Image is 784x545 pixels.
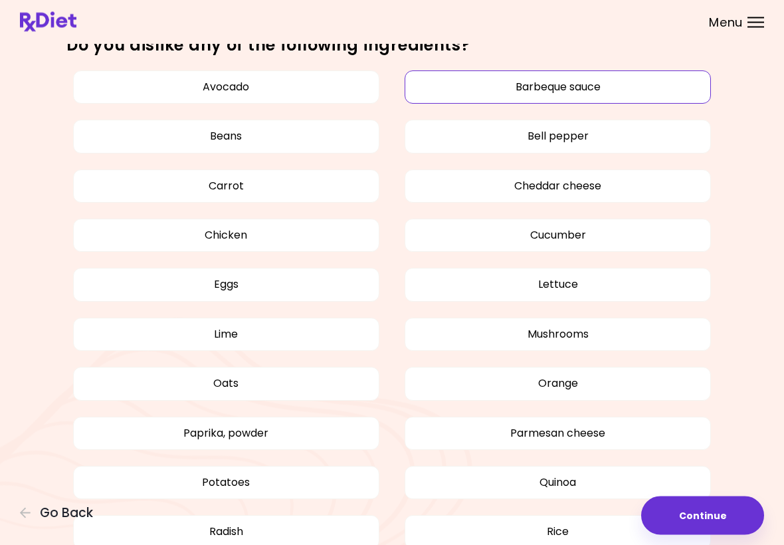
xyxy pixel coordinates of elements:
[405,467,711,500] button: Quinoa
[73,318,379,352] button: Lime
[405,120,711,154] button: Bell pepper
[73,170,379,203] button: Carrot
[405,170,711,203] button: Cheddar cheese
[641,496,764,535] button: Continue
[20,12,76,32] img: RxDiet
[73,120,379,154] button: Beans
[73,71,379,104] button: Avocado
[73,269,379,302] button: Eggs
[405,417,711,451] button: Parmesan cheese
[66,35,718,56] h3: Do you dislike any of the following ingredients?
[405,269,711,302] button: Lettuce
[405,219,711,253] button: Cucumber
[405,318,711,352] button: Mushrooms
[405,71,711,104] button: Barbeque sauce
[73,467,379,500] button: Potatoes
[73,368,379,401] button: Oats
[40,506,93,520] span: Go Back
[73,219,379,253] button: Chicken
[405,368,711,401] button: Orange
[20,506,100,520] button: Go Back
[709,17,743,29] span: Menu
[73,417,379,451] button: Paprika, powder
